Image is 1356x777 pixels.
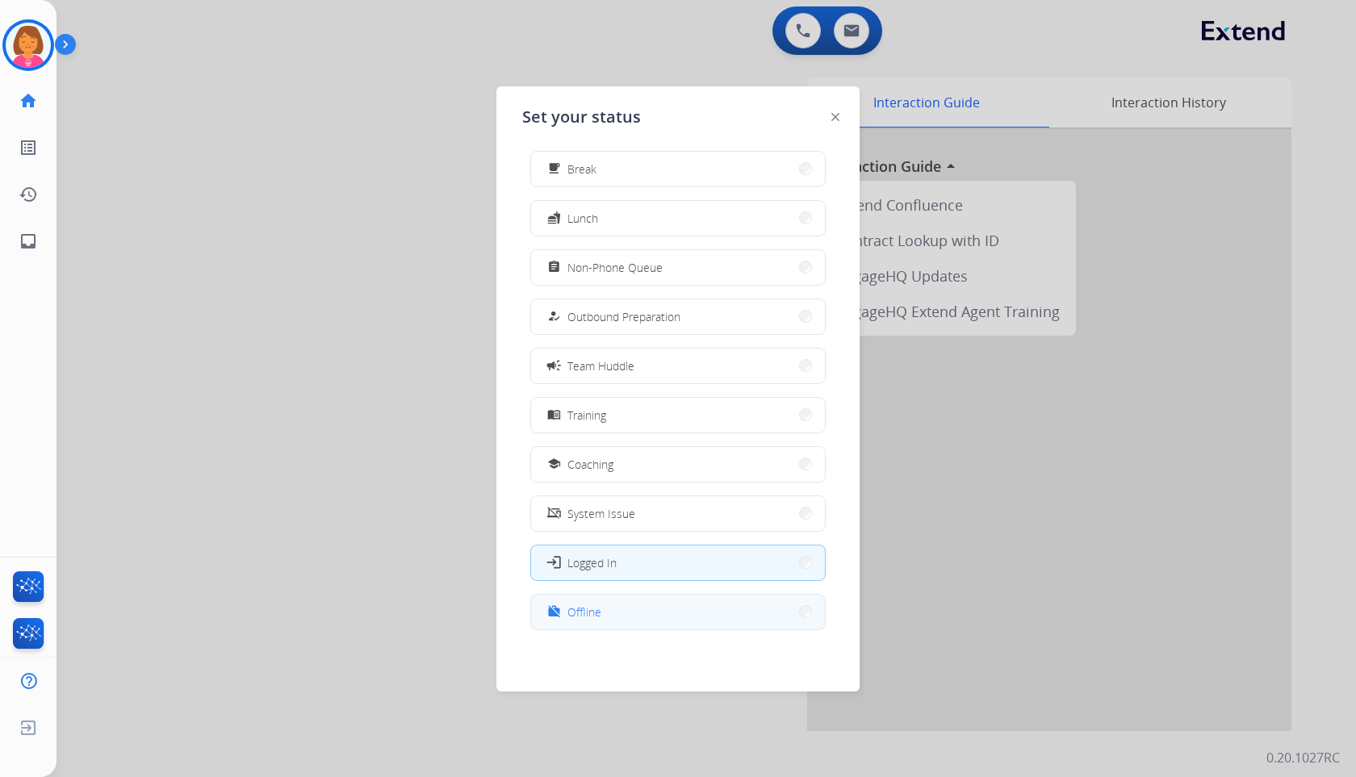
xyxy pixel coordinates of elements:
mat-icon: how_to_reg [547,310,561,324]
button: Logged In [531,545,825,580]
span: Training [567,407,606,424]
mat-icon: home [19,91,38,111]
mat-icon: list_alt [19,138,38,157]
mat-icon: school [547,457,561,471]
button: Non-Phone Queue [531,250,825,285]
button: System Issue [531,496,825,531]
img: avatar [6,23,51,68]
span: System Issue [567,505,635,522]
button: Coaching [531,447,825,482]
button: Offline [531,595,825,629]
span: Break [567,161,596,178]
span: Offline [567,604,601,620]
mat-icon: work_off [547,605,561,619]
img: close-button [831,113,839,121]
span: Team Huddle [567,357,634,374]
mat-icon: free_breakfast [547,162,561,176]
span: Outbound Preparation [567,308,680,325]
mat-icon: fastfood [547,211,561,225]
button: Training [531,398,825,432]
button: Team Huddle [531,349,825,383]
mat-icon: history [19,185,38,204]
mat-icon: campaign [546,357,562,374]
span: Coaching [567,456,613,473]
p: 0.20.1027RC [1266,748,1340,767]
mat-icon: assignment [547,261,561,274]
span: Set your status [522,106,641,128]
button: Break [531,152,825,186]
button: Outbound Preparation [531,299,825,334]
mat-icon: menu_book [547,408,561,422]
button: Lunch [531,201,825,236]
mat-icon: inbox [19,232,38,251]
mat-icon: login [546,554,562,570]
mat-icon: phonelink_off [547,507,561,520]
span: Logged In [567,554,617,571]
span: Non-Phone Queue [567,259,663,276]
span: Lunch [567,210,598,227]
